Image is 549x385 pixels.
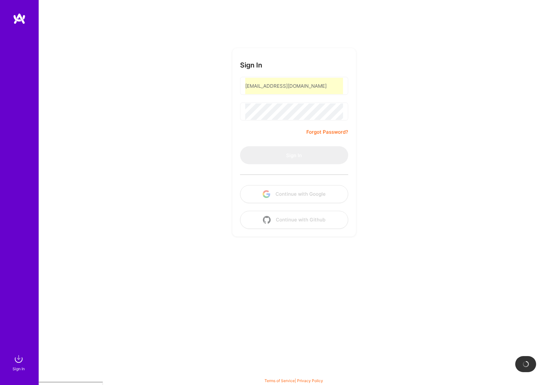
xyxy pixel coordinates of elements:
[13,365,25,372] div: Sign In
[306,128,348,136] a: Forgot Password?
[522,360,530,368] img: loading
[265,378,295,383] a: Terms of Service
[245,78,343,94] input: Email...
[265,378,323,383] span: |
[240,211,348,229] button: Continue with Github
[39,366,549,382] div: © 2025 ATeams Inc., All rights reserved.
[263,190,270,198] img: icon
[263,216,271,224] img: icon
[12,353,25,365] img: sign in
[240,185,348,203] button: Continue with Google
[14,353,25,372] a: sign inSign In
[240,61,262,69] h3: Sign In
[240,146,348,164] button: Sign In
[13,13,26,24] img: logo
[297,378,323,383] a: Privacy Policy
